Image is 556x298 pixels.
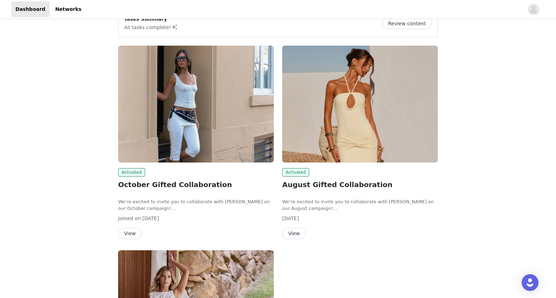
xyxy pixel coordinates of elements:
img: Peppermayo AUS [118,46,274,163]
a: View [118,231,142,236]
a: View [282,231,306,236]
span: [DATE] [142,216,159,221]
img: Peppermayo AUS [282,46,438,163]
h2: October Gifted Collaboration [118,179,274,190]
a: Networks [51,1,86,17]
button: View [282,228,306,239]
p: Tasks Summary [124,15,178,23]
a: Dashboard [11,1,49,17]
button: View [118,228,142,239]
span: [DATE] [282,216,299,221]
div: avatar [530,4,537,15]
p: We’re excited to invite you to collaborate with [PERSON_NAME] on our October campaign! [118,198,274,212]
div: Open Intercom Messenger [522,274,538,291]
p: We’re excited to invite you to collaborate with [PERSON_NAME] on our August campaign! [282,198,438,212]
h2: August Gifted Collaboration [282,179,438,190]
span: Joined on [118,216,141,221]
button: Review content [382,18,432,29]
p: All tasks complete! [124,23,178,31]
span: Activated [282,168,309,177]
span: Activated [118,168,145,177]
